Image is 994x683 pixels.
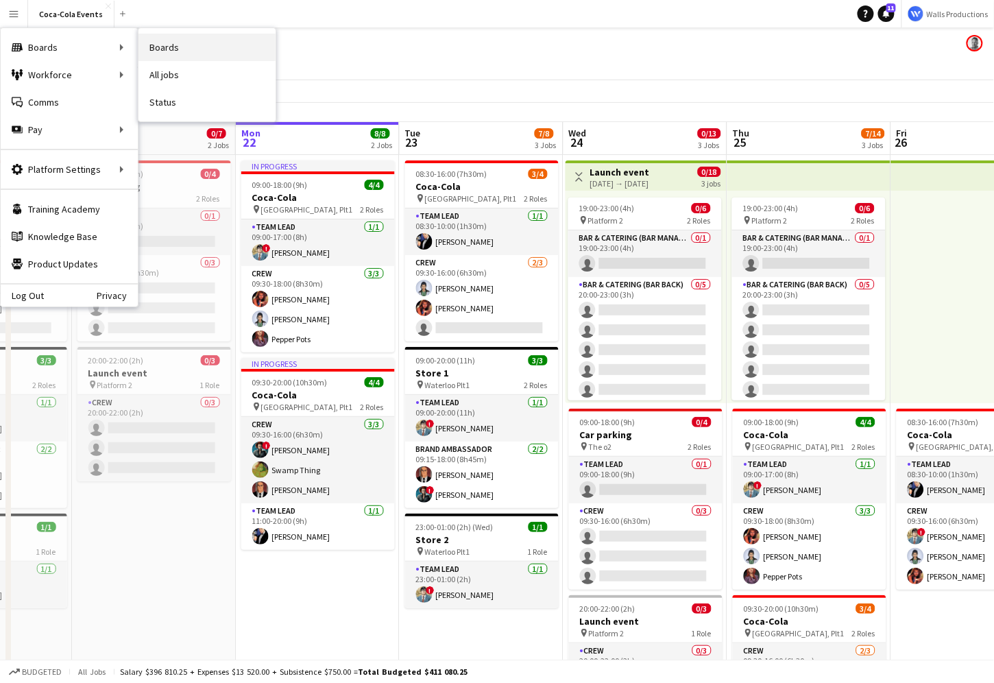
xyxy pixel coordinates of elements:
span: 3/3 [529,355,548,366]
div: 2 Jobs [208,140,229,150]
a: Training Academy [1,195,138,223]
span: 09:00-18:00 (9h) [252,180,308,190]
app-card-role: Crew2/309:30-16:00 (6h30m)[PERSON_NAME][PERSON_NAME] [405,255,559,341]
button: Coca-Cola Events [28,1,114,27]
app-card-role: Bar & Catering (Bar Manager)0/119:00-23:00 (4h) [568,230,722,277]
span: Tue [405,127,421,139]
h3: Coca-Cola [733,429,886,441]
span: ! [263,442,271,450]
app-job-card: 09:00-18:00 (9h)0/4Car parking The o22 RolesTeam Lead0/109:00-18:00 (9h) Crew0/309:30-16:00 (6h30m) [77,160,231,341]
span: ! [426,486,435,494]
span: [GEOGRAPHIC_DATA], Plt1 [753,442,845,452]
div: 3 Jobs [699,140,720,150]
div: Salary $396 810.25 + Expenses $13 520.00 + Subsistence $750.00 = [120,667,468,677]
div: Pay [1,116,138,143]
div: 3 Jobs [862,140,884,150]
app-job-card: 09:00-18:00 (9h)0/4Car parking The o22 RolesTeam Lead0/109:00-18:00 (9h) Crew0/309:30-16:00 (6h30m) [569,409,723,590]
span: 2 Roles [851,215,875,226]
app-card-role: Crew0/309:30-16:00 (6h30m) [569,503,723,590]
span: 1 Role [200,380,220,390]
span: [GEOGRAPHIC_DATA], Plt1 [261,204,353,215]
span: ! [918,528,926,536]
app-card-role: Bar & Catering (Bar Back)0/520:00-23:00 (3h) [732,277,886,403]
span: 0/3 [201,355,220,366]
span: 23:00-01:00 (2h) (Wed) [416,522,494,532]
span: 7/14 [862,128,885,139]
span: ! [754,481,762,490]
span: 2 Roles [852,442,875,452]
app-card-role: Team Lead1/109:00-17:00 (8h)![PERSON_NAME] [241,219,395,266]
span: 20:00-22:00 (2h) [580,603,635,614]
span: Total Budgeted $411 080.25 [358,667,468,677]
span: 4/4 [365,377,384,387]
div: [DATE] → [DATE] [590,178,650,189]
span: 08:30-16:00 (7h30m) [416,169,487,179]
div: 2 Jobs [372,140,393,150]
span: 23 [403,134,421,150]
span: Budgeted [22,667,62,677]
span: ! [426,420,435,428]
span: 11 [886,3,896,12]
a: Knowledge Base [1,223,138,250]
app-card-role: Team Lead1/109:00-17:00 (8h)![PERSON_NAME] [733,457,886,503]
span: 0/13 [698,128,721,139]
app-card-role: Crew0/320:00-22:00 (2h) [77,395,231,481]
h3: Car parking [569,429,723,441]
div: 08:30-16:00 (7h30m)3/4Coca-Cola [GEOGRAPHIC_DATA], Plt12 RolesTeam Lead1/108:30-10:00 (1h30m)[PER... [405,160,559,341]
h3: Store 1 [405,367,559,379]
span: 0/4 [201,169,220,179]
span: ! [426,586,435,595]
span: 4/4 [365,180,384,190]
span: 1/1 [529,522,548,532]
span: 0/7 [207,128,226,139]
span: 0/6 [856,203,875,213]
a: 11 [878,5,895,22]
span: 24 [567,134,587,150]
app-card-role: Bar & Catering (Bar Manager)0/119:00-23:00 (4h) [732,230,886,277]
span: 8/8 [371,128,390,139]
span: 09:00-18:00 (9h) [580,417,635,427]
h3: Car parking [77,180,231,193]
span: Waterloo Plt1 [425,547,470,557]
app-card-role: Team Lead1/108:30-10:00 (1h30m)[PERSON_NAME] [405,208,559,255]
span: 2 Roles [852,628,875,638]
span: Fri [897,127,908,139]
div: Boards [1,34,138,61]
app-user-avatar: Mark Walls [967,35,983,51]
span: Platform 2 [588,215,624,226]
span: Wed [569,127,587,139]
app-job-card: 19:00-23:00 (4h)0/6 Platform 22 RolesBar & Catering (Bar Manager)0/119:00-23:00 (4h) Bar & Cateri... [568,197,722,400]
span: 0/3 [692,603,712,614]
a: Product Updates [1,250,138,278]
h3: Store 2 [405,534,559,546]
app-card-role: Bar & Catering (Bar Back)0/520:00-23:00 (3h) [568,277,722,403]
span: 2 Roles [524,380,548,390]
img: Logo [908,5,924,22]
span: Platform 2 [97,380,133,390]
span: 3/3 [37,355,56,366]
span: 19:00-23:00 (4h) [579,203,635,213]
a: Log Out [1,290,44,301]
span: 2 Roles [361,204,384,215]
span: [GEOGRAPHIC_DATA], Plt1 [261,402,353,412]
app-card-role: Team Lead0/109:00-18:00 (9h) [77,208,231,255]
div: 09:00-20:00 (11h)3/3Store 1 Waterloo Plt12 RolesTeam Lead1/109:00-20:00 (11h)![PERSON_NAME]Brand ... [405,347,559,508]
app-job-card: In progress09:30-20:00 (10h30m)4/4Coca-Cola [GEOGRAPHIC_DATA], Plt12 RolesCrew3/309:30-16:00 (6h3... [241,358,395,550]
app-job-card: 09:00-18:00 (9h)4/4Coca-Cola [GEOGRAPHIC_DATA], Plt12 RolesTeam Lead1/109:00-17:00 (8h)![PERSON_N... [733,409,886,590]
app-card-role: Team Lead0/109:00-18:00 (9h) [569,457,723,503]
span: [GEOGRAPHIC_DATA], Plt1 [425,193,517,204]
span: [GEOGRAPHIC_DATA], Plt1 [753,628,845,638]
app-card-role: Brand Ambassador2/209:15-18:00 (8h45m)[PERSON_NAME]![PERSON_NAME] [405,442,559,508]
span: 09:30-20:00 (10h30m) [252,377,328,387]
app-job-card: 19:00-23:00 (4h)0/6 Platform 22 RolesBar & Catering (Bar Manager)0/119:00-23:00 (4h) Bar & Cateri... [732,197,886,400]
div: Workforce [1,61,138,88]
app-job-card: 23:00-01:00 (2h) (Wed)1/1Store 2 Waterloo Plt11 RoleTeam Lead1/123:00-01:00 (2h)![PERSON_NAME] [405,514,559,608]
span: Walls Productions [927,9,989,19]
h3: Launch event [77,367,231,379]
span: 2 Roles [688,442,712,452]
